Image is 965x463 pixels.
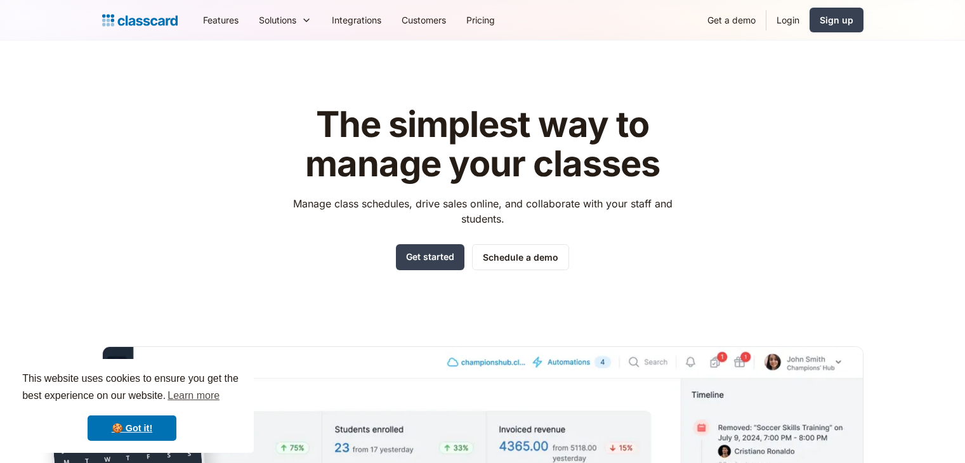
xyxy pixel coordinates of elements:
[820,13,853,27] div: Sign up
[88,415,176,441] a: dismiss cookie message
[193,6,249,34] a: Features
[22,371,242,405] span: This website uses cookies to ensure you get the best experience on our website.
[396,244,464,270] a: Get started
[697,6,766,34] a: Get a demo
[391,6,456,34] a: Customers
[249,6,322,34] div: Solutions
[456,6,505,34] a: Pricing
[472,244,569,270] a: Schedule a demo
[10,359,254,453] div: cookieconsent
[766,6,810,34] a: Login
[259,13,296,27] div: Solutions
[322,6,391,34] a: Integrations
[810,8,863,32] a: Sign up
[281,105,684,183] h1: The simplest way to manage your classes
[102,11,178,29] a: Logo
[166,386,221,405] a: learn more about cookies
[281,196,684,226] p: Manage class schedules, drive sales online, and collaborate with your staff and students.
